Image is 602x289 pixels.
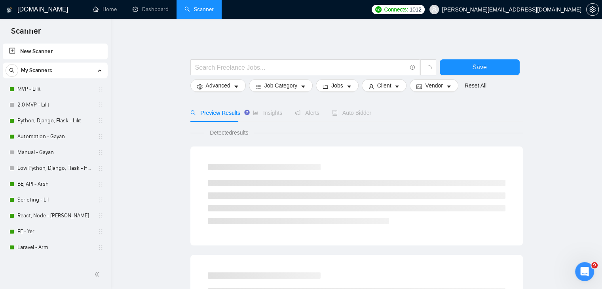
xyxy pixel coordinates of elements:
[97,118,104,124] span: holder
[97,149,104,156] span: holder
[17,160,93,176] a: Low Python, Django, Flask - Hayk
[93,6,117,13] a: homeHome
[362,79,407,92] button: userClientcaret-down
[253,110,282,116] span: Insights
[17,97,93,113] a: 2.0 MVP - Lilit
[17,192,93,208] a: Scripting - Lil
[256,84,261,89] span: bars
[3,63,108,255] li: My Scanners
[6,64,18,77] button: search
[17,144,93,160] a: Manual - Gayan
[234,84,239,89] span: caret-down
[17,208,93,224] a: React, Node - [PERSON_NAME]
[332,110,338,116] span: robot
[331,81,343,90] span: Jobs
[586,3,599,16] button: setting
[446,84,452,89] span: caret-down
[21,63,52,78] span: My Scanners
[17,81,93,97] a: MVP - Lilit
[17,129,93,144] a: Automation - Gayan
[300,84,306,89] span: caret-down
[97,181,104,187] span: holder
[425,65,432,72] span: loading
[17,176,93,192] a: BE, API - Arsh
[384,5,408,14] span: Connects:
[587,6,598,13] span: setting
[431,7,437,12] span: user
[332,110,371,116] span: Auto Bidder
[197,84,203,89] span: setting
[97,228,104,235] span: holder
[410,5,422,14] span: 1012
[316,79,359,92] button: folderJobscaret-down
[368,84,374,89] span: user
[394,84,400,89] span: caret-down
[6,68,18,73] span: search
[190,110,240,116] span: Preview Results
[586,6,599,13] a: setting
[133,6,169,13] a: dashboardDashboard
[5,25,47,42] span: Scanner
[253,110,258,116] span: area-chart
[465,81,486,90] a: Reset All
[97,165,104,171] span: holder
[425,81,442,90] span: Vendor
[97,102,104,108] span: holder
[416,84,422,89] span: idcard
[190,110,196,116] span: search
[97,197,104,203] span: holder
[184,6,214,13] a: searchScanner
[97,86,104,92] span: holder
[3,44,108,59] li: New Scanner
[17,113,93,129] a: Python, Django, Flask - Lilit
[7,4,12,16] img: logo
[94,270,102,278] span: double-left
[264,81,297,90] span: Job Category
[323,84,328,89] span: folder
[575,262,594,281] iframe: Intercom live chat
[377,81,391,90] span: Client
[346,84,352,89] span: caret-down
[97,244,104,251] span: holder
[190,79,246,92] button: settingAdvancedcaret-down
[9,44,101,59] a: New Scanner
[410,65,415,70] span: info-circle
[295,110,300,116] span: notification
[204,128,254,137] span: Detected results
[243,109,251,116] div: Tooltip anchor
[440,59,520,75] button: Save
[97,133,104,140] span: holder
[375,6,382,13] img: upwork-logo.png
[206,81,230,90] span: Advanced
[591,262,598,268] span: 9
[17,240,93,255] a: Laravel - Arm
[410,79,458,92] button: idcardVendorcaret-down
[472,62,486,72] span: Save
[195,63,406,72] input: Search Freelance Jobs...
[97,213,104,219] span: holder
[17,224,93,240] a: FE - Yer
[249,79,313,92] button: barsJob Categorycaret-down
[295,110,319,116] span: Alerts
